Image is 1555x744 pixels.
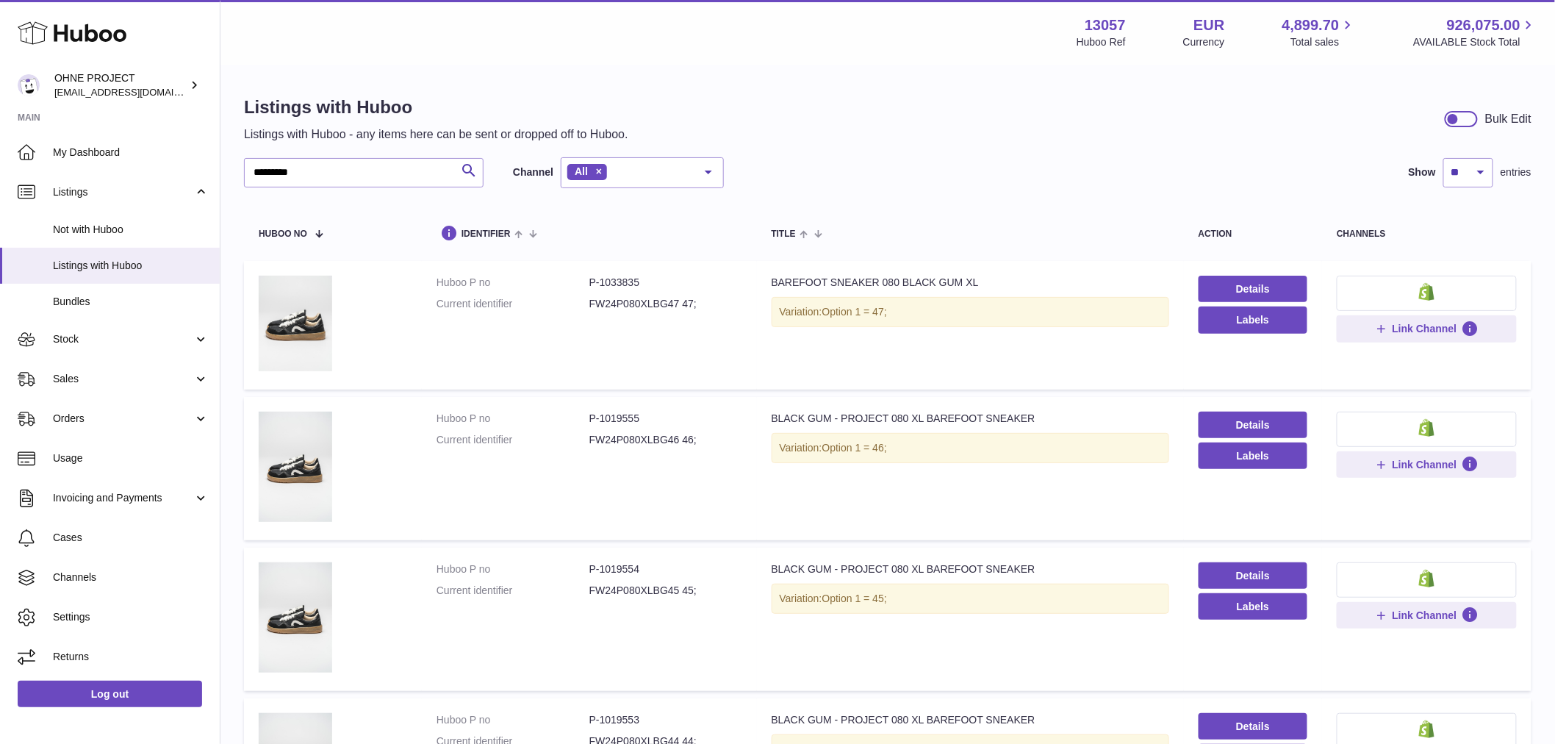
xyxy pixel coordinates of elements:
span: Option 1 = 47; [822,306,887,318]
a: Details [1199,412,1308,438]
dt: Current identifier [437,584,589,598]
div: BLACK GUM - PROJECT 080 XL BAREFOOT SNEAKER [772,412,1169,426]
div: Variation: [772,433,1169,463]
div: BLACK GUM - PROJECT 080 XL BAREFOOT SNEAKER [772,713,1169,727]
span: Listings [53,185,193,199]
div: BAREFOOT SNEAKER 080 BLACK GUM XL [772,276,1169,290]
img: BLACK GUM - PROJECT 080 XL BAREFOOT SNEAKER [259,562,332,673]
label: Channel [513,165,553,179]
div: OHNE PROJECT [54,71,187,99]
span: AVAILABLE Stock Total [1413,35,1537,49]
span: Total sales [1290,35,1356,49]
span: identifier [462,229,511,239]
span: Listings with Huboo [53,259,209,273]
img: shopify-small.png [1419,720,1434,738]
span: [EMAIL_ADDRESS][DOMAIN_NAME] [54,86,216,98]
dt: Huboo P no [437,713,589,727]
dd: P-1019554 [589,562,742,576]
dt: Huboo P no [437,276,589,290]
img: shopify-small.png [1419,570,1434,587]
h1: Listings with Huboo [244,96,628,119]
img: BLACK GUM - PROJECT 080 XL BAREFOOT SNEAKER [259,412,332,522]
div: Currency [1183,35,1225,49]
a: Details [1199,276,1308,302]
span: entries [1501,165,1531,179]
div: BLACK GUM - PROJECT 080 XL BAREFOOT SNEAKER [772,562,1169,576]
span: Option 1 = 46; [822,442,887,454]
dd: FW24P080XLBG47 47; [589,297,742,311]
span: title [772,229,796,239]
span: Link Channel [1393,609,1457,622]
button: Labels [1199,443,1308,469]
a: Log out [18,681,202,707]
p: Listings with Huboo - any items here can be sent or dropped off to Huboo. [244,126,628,143]
div: channels [1337,229,1517,239]
span: Settings [53,610,209,624]
button: Link Channel [1337,315,1517,342]
span: Stock [53,332,193,346]
span: Sales [53,372,193,386]
button: Labels [1199,593,1308,620]
a: Details [1199,713,1308,740]
dd: P-1019553 [589,713,742,727]
label: Show [1409,165,1436,179]
div: Bulk Edit [1485,111,1531,127]
img: shopify-small.png [1419,283,1434,301]
span: Invoicing and Payments [53,491,193,505]
dt: Current identifier [437,297,589,311]
span: Link Channel [1393,458,1457,471]
img: BAREFOOT SNEAKER 080 BLACK GUM XL [259,276,332,371]
button: Labels [1199,307,1308,333]
strong: 13057 [1085,15,1126,35]
span: Channels [53,570,209,584]
span: Not with Huboo [53,223,209,237]
span: Option 1 = 45; [822,593,887,604]
dd: P-1019555 [589,412,742,426]
span: My Dashboard [53,146,209,160]
div: action [1199,229,1308,239]
span: Huboo no [259,229,307,239]
dt: Huboo P no [437,562,589,576]
span: Orders [53,412,193,426]
a: Details [1199,562,1308,589]
a: 926,075.00 AVAILABLE Stock Total [1413,15,1537,49]
div: Variation: [772,297,1169,327]
span: Usage [53,451,209,465]
img: shopify-small.png [1419,419,1434,437]
dt: Huboo P no [437,412,589,426]
dd: FW24P080XLBG45 45; [589,584,742,598]
dd: FW24P080XLBG46 46; [589,433,742,447]
strong: EUR [1193,15,1224,35]
span: Returns [53,650,209,664]
span: 926,075.00 [1447,15,1520,35]
span: Bundles [53,295,209,309]
button: Link Channel [1337,451,1517,478]
button: Link Channel [1337,602,1517,629]
img: internalAdmin-13057@internal.huboo.com [18,74,40,96]
span: Cases [53,531,209,545]
a: 4,899.70 Total sales [1282,15,1357,49]
div: Variation: [772,584,1169,614]
span: Link Channel [1393,322,1457,335]
div: Huboo Ref [1077,35,1126,49]
dd: P-1033835 [589,276,742,290]
span: All [575,165,588,177]
span: 4,899.70 [1282,15,1340,35]
dt: Current identifier [437,433,589,447]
